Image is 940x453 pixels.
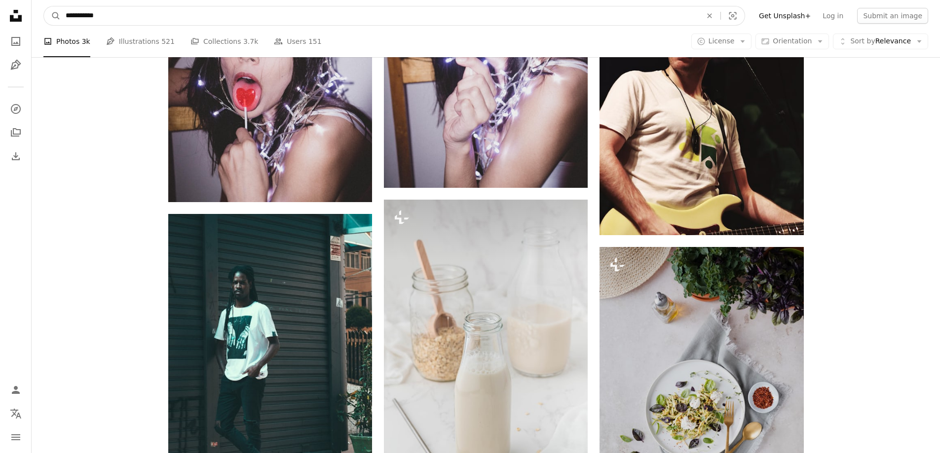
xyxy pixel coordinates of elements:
[308,36,322,47] span: 151
[709,37,735,45] span: License
[600,395,803,404] a: a white plate topped with a salad next to a bowl of salad
[600,77,803,86] a: man wearing white shirt playing guitar
[384,348,588,357] a: a glass jar filled with oatmeal next to a bottle of milk
[833,34,928,49] button: Sort byRelevance
[161,36,175,47] span: 521
[817,8,849,24] a: Log in
[190,26,258,57] a: Collections 3.7k
[6,404,26,423] button: Language
[6,6,26,28] a: Home — Unsplash
[691,34,752,49] button: License
[721,6,745,25] button: Visual search
[44,6,61,25] button: Search Unsplash
[168,362,372,371] a: man standing in front of gray roll-up gate during daytime
[6,146,26,166] a: Download History
[6,32,26,51] a: Photos
[850,37,875,45] span: Sort by
[243,36,258,47] span: 3.7k
[755,34,829,49] button: Orientation
[753,8,817,24] a: Get Unsplash+
[699,6,720,25] button: Clear
[274,26,321,57] a: Users 151
[6,380,26,400] a: Log in / Sign up
[6,123,26,142] a: Collections
[857,8,928,24] button: Submit an image
[6,55,26,75] a: Illustrations
[6,427,26,447] button: Menu
[6,99,26,119] a: Explore
[43,6,745,26] form: Find visuals sitewide
[106,26,175,57] a: Illustrations 521
[773,37,812,45] span: Orientation
[850,36,911,46] span: Relevance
